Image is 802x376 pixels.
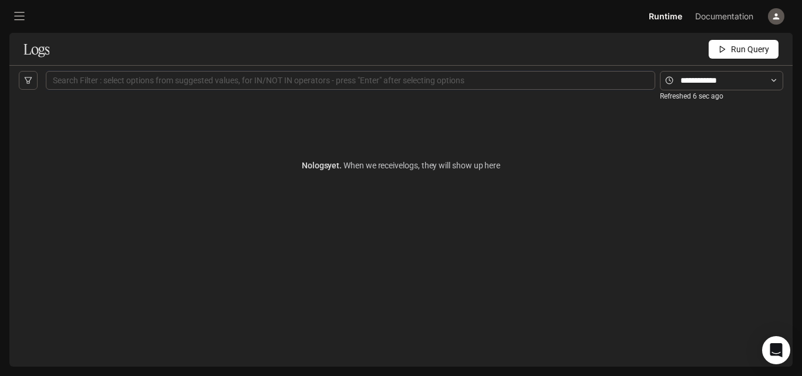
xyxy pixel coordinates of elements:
[649,9,682,24] span: Runtime
[24,76,32,84] span: filter
[9,6,30,27] button: open drawer
[19,71,38,90] button: filter
[731,43,769,56] span: Run Query
[709,40,779,59] button: Run Query
[688,5,760,28] a: Documentation
[644,5,687,28] a: Runtime
[342,161,500,170] span: When we receive logs , they will show up here
[695,9,753,24] span: Documentation
[302,159,500,172] article: No logs yet.
[762,336,790,364] div: Open Intercom Messenger
[660,91,723,102] article: Refreshed 6 sec ago
[23,38,49,61] h1: Logs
